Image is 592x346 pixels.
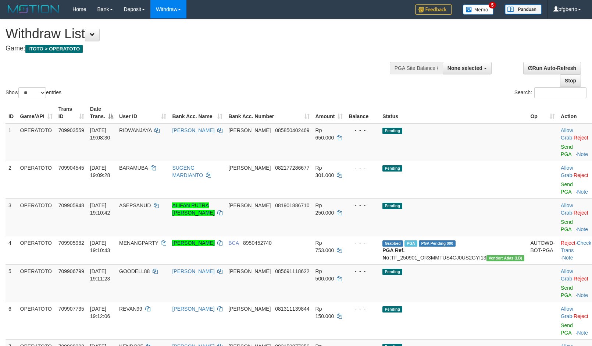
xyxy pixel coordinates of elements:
[574,276,588,282] a: Reject
[382,165,402,172] span: Pending
[514,87,586,98] label: Search:
[58,268,84,274] span: 709906799
[561,240,575,246] a: Reject
[561,240,591,253] a: Check Trans
[90,268,110,282] span: [DATE] 19:11:23
[228,127,271,133] span: [PERSON_NAME]
[577,226,588,232] a: Note
[315,240,334,253] span: Rp 753.000
[172,268,214,274] a: [PERSON_NAME]
[574,313,588,319] a: Reject
[561,322,573,336] a: Send PGA
[527,102,558,123] th: Op: activate to sort column ascending
[577,330,588,336] a: Note
[58,306,84,312] span: 709907735
[275,127,309,133] span: Copy 085850402469 to clipboard
[349,164,377,172] div: - - -
[349,202,377,209] div: - - -
[523,62,581,74] a: Run Auto-Refresh
[382,240,403,247] span: Grabbed
[561,306,574,319] span: ·
[561,202,573,216] a: Allow Grab
[415,4,452,15] img: Feedback.jpg
[6,302,17,339] td: 6
[58,165,84,171] span: 709904545
[561,127,574,141] span: ·
[443,62,492,74] button: None selected
[574,172,588,178] a: Reject
[90,202,110,216] span: [DATE] 19:10:42
[534,87,586,98] input: Search:
[172,202,214,216] a: ALIFAN PUTRA [PERSON_NAME]
[169,102,225,123] th: Bank Acc. Name: activate to sort column ascending
[228,202,271,208] span: [PERSON_NAME]
[119,240,158,246] span: MENANGPARTY
[119,306,142,312] span: REVAN99
[116,102,169,123] th: User ID: activate to sort column ascending
[228,240,239,246] span: BCA
[390,62,443,74] div: PGA Site Balance /
[560,74,581,87] a: Stop
[6,4,61,15] img: MOTION_logo.png
[228,165,271,171] span: [PERSON_NAME]
[17,161,56,198] td: OPERATOTO
[6,45,387,52] h4: Game:
[228,268,271,274] span: [PERSON_NAME]
[119,202,151,208] span: ASEPSANUD
[6,236,17,264] td: 4
[275,165,309,171] span: Copy 082177286677 to clipboard
[349,239,377,247] div: - - -
[172,240,214,246] a: [PERSON_NAME]
[17,302,56,339] td: OPERATOTO
[90,306,110,319] span: [DATE] 19:12:06
[58,127,84,133] span: 709903559
[315,202,334,216] span: Rp 250.000
[349,127,377,134] div: - - -
[172,127,214,133] a: [PERSON_NAME]
[25,45,83,53] span: ITOTO > OPERATOTO
[561,144,573,157] a: Send PGA
[346,102,379,123] th: Balance
[404,240,417,247] span: Marked by bfgprasetyo
[6,27,387,41] h1: Withdraw List
[561,127,573,141] a: Allow Grab
[6,102,17,123] th: ID
[17,236,56,264] td: OPERATOTO
[17,102,56,123] th: Game/API: activate to sort column ascending
[275,202,309,208] span: Copy 081901886710 to clipboard
[574,210,588,216] a: Reject
[18,87,46,98] select: Showentries
[275,268,309,274] span: Copy 085691118622 to clipboard
[315,306,334,319] span: Rp 150.000
[90,165,110,178] span: [DATE] 19:09:28
[577,189,588,195] a: Note
[349,268,377,275] div: - - -
[577,151,588,157] a: Note
[6,161,17,198] td: 2
[447,65,482,71] span: None selected
[275,306,309,312] span: Copy 081311139844 to clipboard
[382,306,402,313] span: Pending
[463,4,494,15] img: Button%20Memo.svg
[119,165,148,171] span: BARAMUBA
[313,102,346,123] th: Amount: activate to sort column ascending
[315,127,334,141] span: Rp 650.000
[349,305,377,313] div: - - -
[419,240,456,247] span: PGA Pending
[561,268,574,282] span: ·
[90,240,110,253] span: [DATE] 19:10:43
[87,102,116,123] th: Date Trans.: activate to sort column descending
[58,202,84,208] span: 709905948
[56,102,87,123] th: Trans ID: activate to sort column ascending
[486,255,525,261] span: Vendor URL: https://dashboard.q2checkout.com/secure
[382,203,402,209] span: Pending
[561,165,573,178] a: Allow Grab
[6,264,17,302] td: 5
[379,236,527,264] td: TF_250901_OR3MMTUS4CJ0US2GYI13
[6,198,17,236] td: 3
[562,255,573,261] a: Note
[561,306,573,319] a: Allow Grab
[574,135,588,141] a: Reject
[561,202,574,216] span: ·
[382,247,404,261] b: PGA Ref. No:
